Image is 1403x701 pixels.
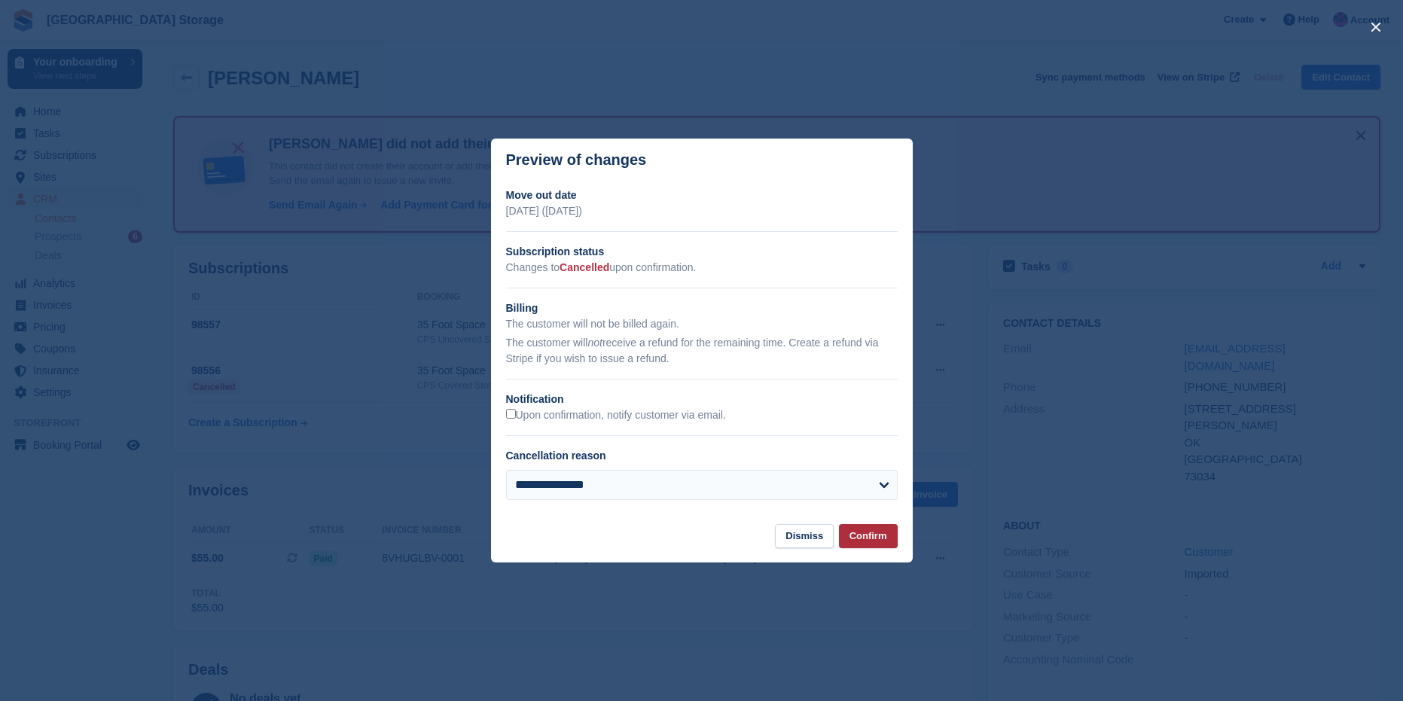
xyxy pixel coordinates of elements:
input: Upon confirmation, notify customer via email. [506,409,516,419]
button: Dismiss [775,524,834,549]
button: close [1364,15,1388,39]
label: Upon confirmation, notify customer via email. [506,409,726,422]
h2: Notification [506,392,898,407]
h2: Billing [506,300,898,316]
h2: Subscription status [506,244,898,260]
label: Cancellation reason [506,450,606,462]
p: [DATE] ([DATE]) [506,203,898,219]
em: not [587,337,602,349]
p: Preview of changes [506,151,647,169]
p: The customer will not be billed again. [506,316,898,332]
p: The customer will receive a refund for the remaining time. Create a refund via Stripe if you wish... [506,335,898,367]
button: Confirm [839,524,898,549]
h2: Move out date [506,187,898,203]
span: Cancelled [560,261,609,273]
p: Changes to upon confirmation. [506,260,898,276]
